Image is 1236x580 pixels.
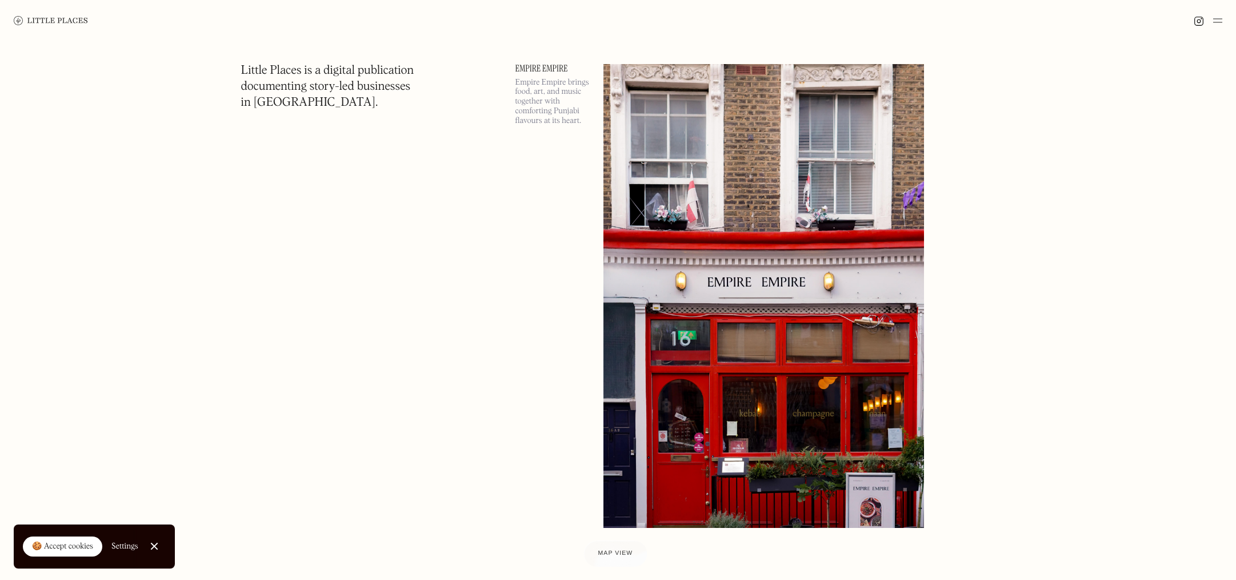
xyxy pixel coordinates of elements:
a: Settings [111,534,138,559]
a: Close Cookie Popup [143,535,166,558]
div: 🍪 Accept cookies [32,541,93,553]
a: Map view [583,541,647,567]
a: Empire Empire [515,64,590,73]
img: Empire Empire [603,64,925,528]
h1: Little Places is a digital publication documenting story-led businesses in [GEOGRAPHIC_DATA]. [241,63,414,111]
div: Settings [111,542,138,550]
a: 🍪 Accept cookies [23,537,102,557]
span: Map view [598,550,633,557]
p: Empire Empire brings food, art, and music together with comforting Punjabi flavours at its heart. [515,78,590,126]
